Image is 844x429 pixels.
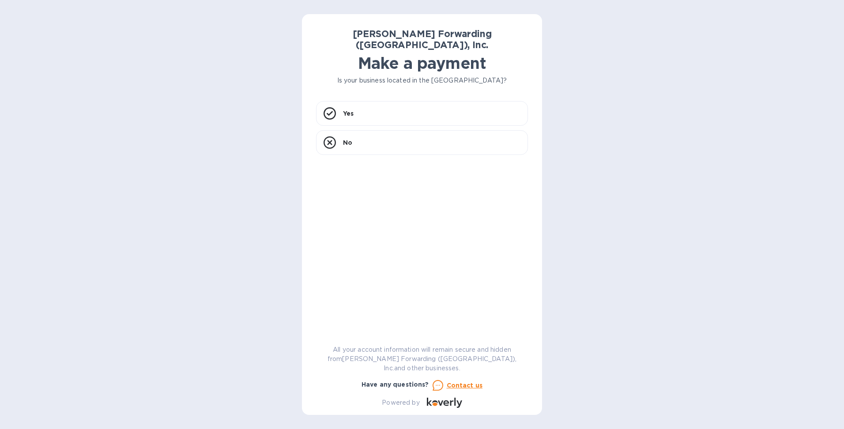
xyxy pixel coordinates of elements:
h1: Make a payment [316,54,528,72]
p: Yes [343,109,354,118]
b: [PERSON_NAME] Forwarding ([GEOGRAPHIC_DATA]), Inc. [353,28,492,50]
p: All your account information will remain secure and hidden from [PERSON_NAME] Forwarding ([GEOGRA... [316,345,528,373]
p: No [343,138,352,147]
p: Is your business located in the [GEOGRAPHIC_DATA]? [316,76,528,85]
u: Contact us [447,382,483,389]
b: Have any questions? [362,381,429,388]
p: Powered by [382,398,419,407]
